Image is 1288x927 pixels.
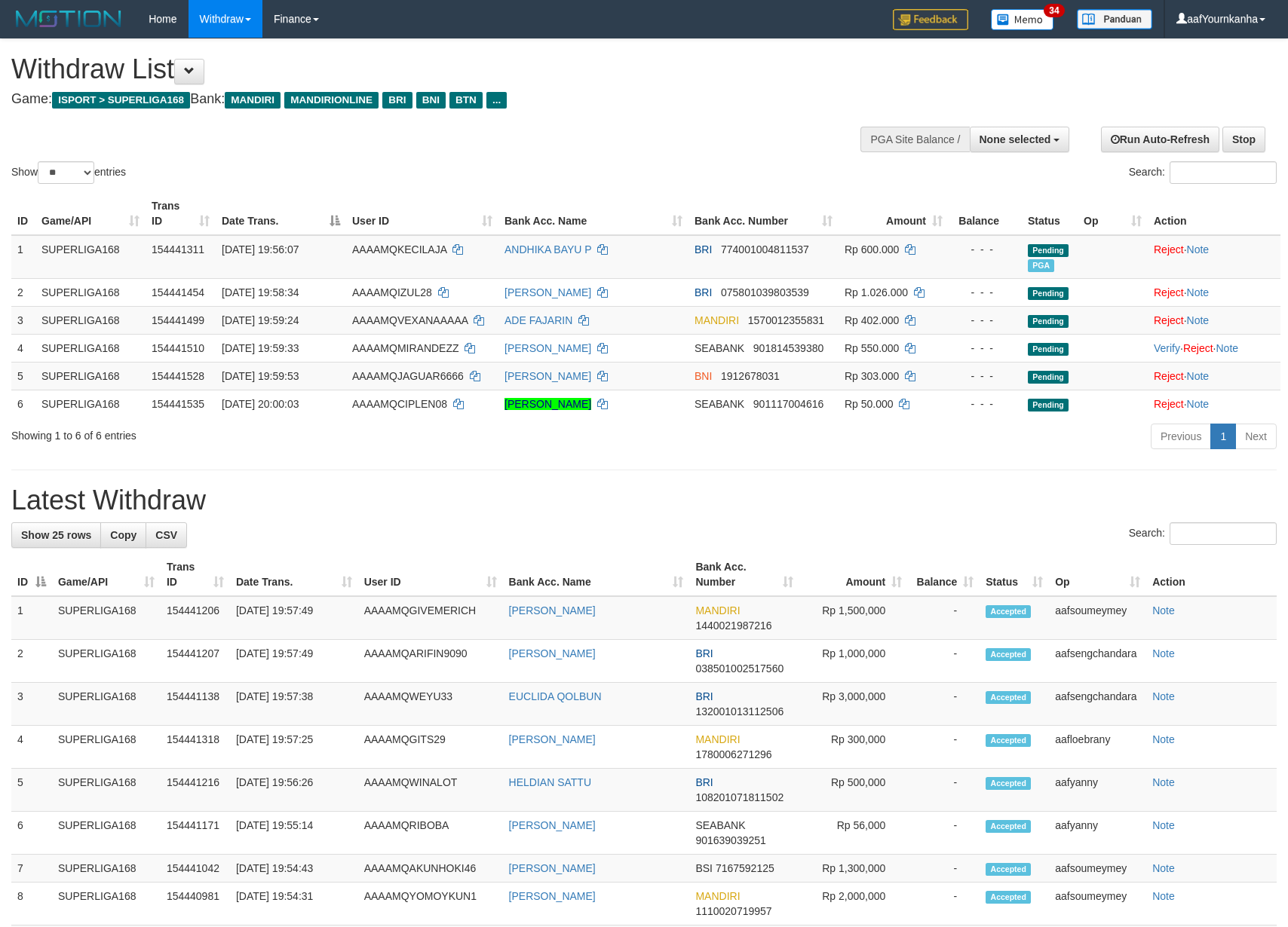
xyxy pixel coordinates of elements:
th: Bank Acc. Name: activate to sort column ascending [503,553,690,596]
span: SEABANK [695,398,744,410]
a: [PERSON_NAME] [504,370,591,382]
th: User ID: activate to sort column ascending [358,553,503,596]
h4: Game: Bank: [11,92,844,107]
span: SEABANK [695,342,744,354]
span: Copy 901639039251 to clipboard [695,834,765,846]
td: SUPERLIGA168 [35,235,146,279]
td: - [908,640,980,683]
th: Op: activate to sort column ascending [1078,192,1148,235]
td: AAAAMQGITS29 [358,726,503,769]
div: - - - [955,369,1016,384]
span: BRI [695,243,712,255]
a: Note [1216,342,1238,354]
td: 154441207 [161,640,230,683]
img: panduan.png [1077,9,1152,29]
span: Copy 075801039803539 to clipboard [721,286,809,298]
span: BTN [449,92,483,109]
td: Rp 2,000,000 [799,883,908,925]
td: 3 [11,683,52,726]
input: Search: [1170,161,1277,184]
div: - - - [955,396,1016,411]
td: - [908,596,980,640]
span: Show 25 rows [21,529,91,541]
span: Copy 901117004616 to clipboard [753,398,823,410]
td: 4 [11,334,35,362]
td: 154441206 [161,596,230,640]
td: aafsoumeymey [1049,596,1146,640]
td: aafsoumeymey [1049,855,1146,883]
a: Note [1152,604,1175,616]
a: Reject [1154,243,1184,255]
label: Show entries [11,161,126,184]
a: [PERSON_NAME] [504,342,591,354]
td: [DATE] 19:57:25 [230,726,358,769]
a: EUCLIDA QOLBUN [509,690,602,702]
a: HELDIAN SATTU [509,776,591,788]
span: Pending [1028,287,1069,300]
td: 2 [11,640,52,683]
a: Note [1152,819,1175,831]
td: 5 [11,362,35,390]
td: 154441042 [161,855,230,883]
span: Accepted [986,820,1031,833]
a: [PERSON_NAME] [509,733,596,745]
a: Previous [1151,424,1211,449]
td: Rp 1,500,000 [799,596,908,640]
td: SUPERLIGA168 [52,683,161,726]
span: AAAAMQVEXANAAAAA [352,314,468,326]
th: Bank Acc. Number: activate to sort column ascending [689,553,799,596]
span: Accepted [986,734,1031,747]
a: Note [1152,733,1175,745]
span: ISPORT > SUPERLIGA168 [52,92,190,109]
td: - [908,769,980,812]
a: 1 [1210,424,1236,449]
button: None selected [970,127,1070,152]
span: MANDIRI [695,890,740,902]
td: aafyanny [1049,769,1146,812]
span: 154441510 [152,342,204,354]
a: CSV [146,522,187,548]
td: 6 [11,812,52,855]
a: ANDHIKA BAYU P [504,243,591,255]
td: SUPERLIGA168 [35,334,146,362]
span: AAAAMQMIRANDEZZ [352,342,459,354]
span: 154441528 [152,370,204,382]
td: AAAAMQWINALOT [358,769,503,812]
img: MOTION_logo.png [11,8,126,30]
span: Pending [1028,371,1069,384]
a: Stop [1222,127,1265,152]
span: 154441535 [152,398,204,410]
td: 6 [11,390,35,418]
span: SEABANK [695,819,745,831]
td: Rp 1,000,000 [799,640,908,683]
span: Copy [110,529,136,541]
span: BRI [695,776,713,788]
th: Trans ID: activate to sort column ascending [161,553,230,596]
span: Rp 402.000 [845,314,899,326]
td: [DATE] 19:54:43 [230,855,358,883]
span: Accepted [986,691,1031,704]
label: Search: [1129,161,1277,184]
td: 154441318 [161,726,230,769]
td: AAAAMQYOMOYKUN1 [358,883,503,925]
td: AAAAMQAKUNHOKI46 [358,855,503,883]
td: SUPERLIGA168 [52,640,161,683]
a: [PERSON_NAME] [504,286,591,298]
th: ID: activate to sort column descending [11,553,52,596]
span: CSV [155,529,177,541]
span: Accepted [986,648,1031,661]
td: · [1148,390,1280,418]
div: - - - [955,313,1016,328]
a: Note [1152,690,1175,702]
span: [DATE] 19:59:33 [222,342,299,354]
a: Copy [100,522,146,548]
span: Marked by aafsengchandara [1028,259,1054,272]
span: [DATE] 20:00:03 [222,398,299,410]
span: [DATE] 19:58:34 [222,286,299,298]
td: Rp 500,000 [799,769,908,812]
a: Reject [1154,286,1184,298]
input: Search: [1170,522,1277,545]
td: SUPERLIGA168 [52,596,161,640]
td: [DATE] 19:56:26 [230,769,358,812]
th: Op: activate to sort column ascending [1049,553,1146,596]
